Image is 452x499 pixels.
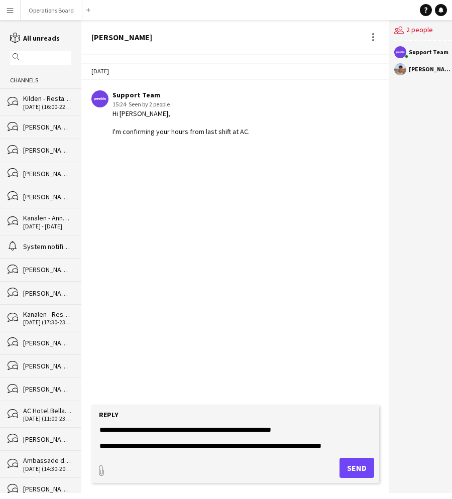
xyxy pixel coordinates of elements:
div: [PERSON_NAME] [23,361,71,370]
div: [PERSON_NAME] [23,338,71,347]
label: Reply [99,410,119,419]
span: · Seen by 2 people [126,100,170,108]
div: [PERSON_NAME] [23,265,71,274]
div: Support Team [112,90,250,99]
div: [PERSON_NAME] [23,289,71,298]
div: System notifications [23,242,71,251]
div: Kilden - Restauranten / U33 [23,94,71,103]
button: Send [340,458,374,478]
div: [PERSON_NAME] [23,122,71,132]
div: [DATE] (17:30-23:30) [23,319,71,326]
div: [PERSON_NAME] [91,33,152,42]
div: [PERSON_NAME] [23,146,71,155]
div: Ambassade de France - Cocktail Service [23,456,71,465]
div: [DATE] (14:30-20:00) [23,465,71,472]
div: [DATE] - [DATE] [23,223,71,230]
a: All unreads [10,34,60,43]
button: Operations Board [21,1,82,20]
div: AC Hotel Bella Sky - ACL / U30 [23,406,71,415]
div: [PERSON_NAME] [23,385,71,394]
div: [PERSON_NAME] [23,169,71,178]
div: Hi [PERSON_NAME], I'm confirming your hours from last shift at AC. [112,109,250,137]
div: [DATE] (11:00-23:00) [23,415,71,422]
div: Kanalen - Restauranten / U31 [23,310,71,319]
div: 2 people [394,20,451,41]
div: 15:24 [112,100,250,109]
div: [PERSON_NAME] [23,435,71,444]
div: [PERSON_NAME] [23,484,71,493]
div: [DATE] (16:00-22:30) [23,103,71,110]
div: [PERSON_NAME] [409,66,451,72]
div: Kanalen - Annekset / [PERSON_NAME] (52) [23,213,71,222]
div: Support Team [409,49,448,55]
div: [PERSON_NAME] [23,192,71,201]
div: [DATE] [81,63,389,80]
